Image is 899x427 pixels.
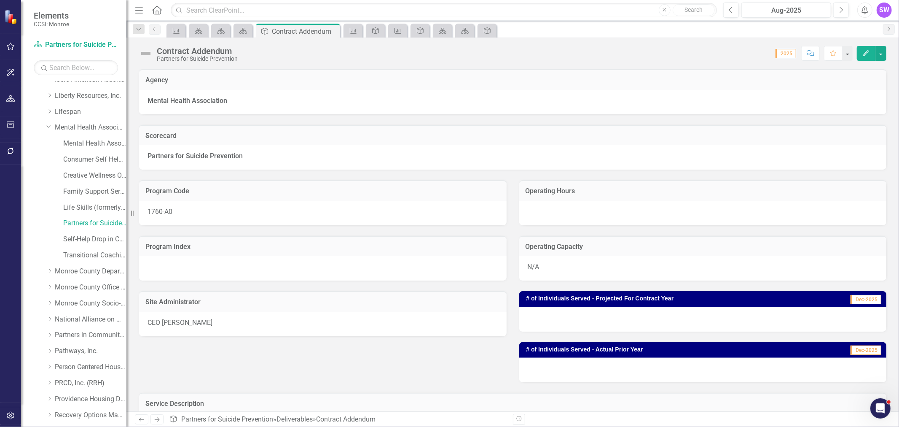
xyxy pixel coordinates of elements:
h3: Program Code [145,187,500,195]
button: Search [673,4,715,16]
h3: Scorecard [145,132,880,140]
div: Contract Addendum [157,46,238,56]
a: Pathways, Inc. [55,346,126,356]
h3: Site Administrator [145,298,500,306]
div: Partners for Suicide Prevention [157,56,238,62]
h3: Operating Capacity [526,243,880,251]
a: Liberty Resources, Inc. [55,91,126,101]
a: Mental Health Association (MCOMH Internal) [63,139,126,149]
iframe: Intercom live chat [870,398,891,419]
div: Aug-2025 [744,5,828,16]
span: N/A [528,263,539,271]
a: Recovery Options Made Easy [55,411,126,420]
strong: Mental Health Association [148,97,227,105]
a: Monroe County Socio-Legal Center [55,299,126,308]
span: Search [684,6,703,13]
img: ClearPoint Strategy [4,10,19,24]
a: Monroe County Department of Social Services [55,267,126,276]
div: Contract Addendum [316,415,376,423]
div: » » [169,415,506,424]
small: CCSI: Monroe [34,21,69,27]
input: Search Below... [34,60,118,75]
span: 1760-A0 [148,208,172,216]
a: Partners for Suicide Prevention [34,40,118,50]
a: Deliverables [276,415,313,423]
h3: Operating Hours [526,187,880,195]
img: Not Defined [139,47,153,60]
a: Transitional Coaching and Training [63,251,126,260]
h3: Agency [145,76,880,84]
a: Partners for Suicide Prevention [63,219,126,228]
a: Monroe County Office of Mental Health [55,283,126,292]
button: Aug-2025 [741,3,831,18]
a: PRCD, Inc. (RRH) [55,378,126,388]
a: Mental Health Association [55,123,126,132]
span: Dec-2025 [851,295,881,304]
button: SW [877,3,892,18]
a: National Alliance on Mental Illness [55,315,126,324]
a: Self-Help Drop in Center [63,235,126,244]
div: Contract Addendum [272,26,338,37]
a: Person Centered Housing Options, Inc. [55,362,126,372]
h3: # of Individuals Served - Projected For Contract Year [526,295,819,302]
span: 2025 [776,49,796,58]
a: Partners for Suicide Prevention [181,415,273,423]
span: Dec-2025 [851,346,881,355]
span: Elements [34,11,69,21]
h3: Program Index [145,243,500,251]
strong: Partners for Suicide Prevention [148,152,243,160]
a: Creative Wellness Opportunities [63,171,126,181]
a: Family Support Services [63,187,126,197]
h3: Service Description [145,400,880,408]
h3: # of Individuals Served - Actual Prior Year [526,346,807,353]
p: CEO [PERSON_NAME] [148,318,498,328]
a: Consumer Self Help/Family & [MEDICAL_DATA] Services [63,155,126,165]
input: Search ClearPoint... [171,3,717,18]
a: Life Skills (formerly New Directions) [63,203,126,213]
a: Providence Housing Development Corporation [55,395,126,404]
a: Lifespan [55,107,126,117]
a: Partners in Community Development [55,330,126,340]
